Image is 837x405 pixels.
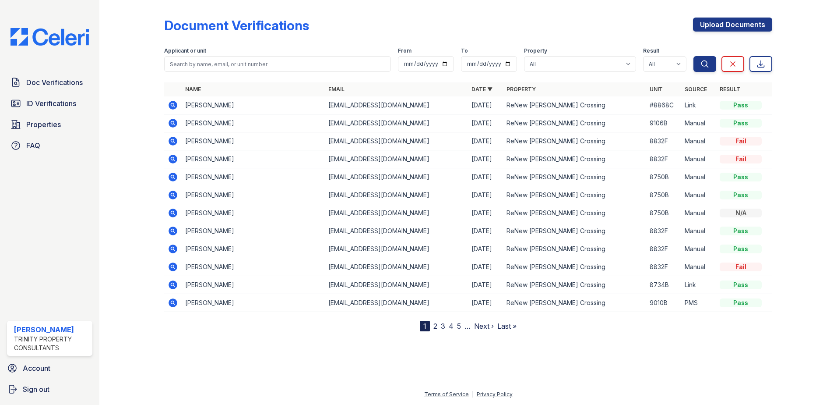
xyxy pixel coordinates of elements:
[506,86,536,92] a: Property
[14,335,89,352] div: Trinity Property Consultants
[472,391,474,398] div: |
[325,276,468,294] td: [EMAIL_ADDRESS][DOMAIN_NAME]
[328,86,345,92] a: Email
[468,186,503,204] td: [DATE]
[646,204,681,222] td: 8750B
[468,276,503,294] td: [DATE]
[468,168,503,186] td: [DATE]
[23,363,50,373] span: Account
[646,168,681,186] td: 8750B
[497,322,517,330] a: Last »
[720,101,762,110] div: Pass
[720,209,762,217] div: N/A
[693,18,772,32] a: Upload Documents
[325,132,468,150] td: [EMAIL_ADDRESS][DOMAIN_NAME]
[182,258,325,276] td: [PERSON_NAME]
[503,204,646,222] td: ReNew [PERSON_NAME] Crossing
[325,222,468,240] td: [EMAIL_ADDRESS][DOMAIN_NAME]
[325,240,468,258] td: [EMAIL_ADDRESS][DOMAIN_NAME]
[26,140,40,151] span: FAQ
[182,114,325,132] td: [PERSON_NAME]
[182,96,325,114] td: [PERSON_NAME]
[182,168,325,186] td: [PERSON_NAME]
[720,298,762,307] div: Pass
[681,276,716,294] td: Link
[4,359,96,377] a: Account
[681,204,716,222] td: Manual
[477,391,513,398] a: Privacy Policy
[720,86,740,92] a: Result
[325,168,468,186] td: [EMAIL_ADDRESS][DOMAIN_NAME]
[720,173,762,181] div: Pass
[7,116,92,133] a: Properties
[164,47,206,54] label: Applicant or unit
[681,222,716,240] td: Manual
[524,47,547,54] label: Property
[182,222,325,240] td: [PERSON_NAME]
[503,186,646,204] td: ReNew [PERSON_NAME] Crossing
[681,132,716,150] td: Manual
[7,95,92,112] a: ID Verifications
[468,258,503,276] td: [DATE]
[468,114,503,132] td: [DATE]
[503,150,646,168] td: ReNew [PERSON_NAME] Crossing
[23,384,49,394] span: Sign out
[720,281,762,289] div: Pass
[471,86,492,92] a: Date ▼
[650,86,663,92] a: Unit
[646,258,681,276] td: 8832F
[457,322,461,330] a: 5
[474,322,494,330] a: Next ›
[503,240,646,258] td: ReNew [PERSON_NAME] Crossing
[720,263,762,271] div: Fail
[325,258,468,276] td: [EMAIL_ADDRESS][DOMAIN_NAME]
[646,240,681,258] td: 8832F
[646,294,681,312] td: 9010B
[681,168,716,186] td: Manual
[503,258,646,276] td: ReNew [PERSON_NAME] Crossing
[441,322,445,330] a: 3
[646,186,681,204] td: 8750B
[468,132,503,150] td: [DATE]
[464,321,471,331] span: …
[681,114,716,132] td: Manual
[720,227,762,235] div: Pass
[681,150,716,168] td: Manual
[325,294,468,312] td: [EMAIL_ADDRESS][DOMAIN_NAME]
[646,96,681,114] td: #8868C
[720,245,762,253] div: Pass
[646,132,681,150] td: 8832F
[646,114,681,132] td: 9106B
[433,322,437,330] a: 2
[325,204,468,222] td: [EMAIL_ADDRESS][DOMAIN_NAME]
[325,186,468,204] td: [EMAIL_ADDRESS][DOMAIN_NAME]
[7,74,92,91] a: Doc Verifications
[681,240,716,258] td: Manual
[26,98,76,109] span: ID Verifications
[14,324,89,335] div: [PERSON_NAME]
[643,47,659,54] label: Result
[182,276,325,294] td: [PERSON_NAME]
[503,132,646,150] td: ReNew [PERSON_NAME] Crossing
[4,380,96,398] a: Sign out
[449,322,454,330] a: 4
[325,114,468,132] td: [EMAIL_ADDRESS][DOMAIN_NAME]
[26,77,83,88] span: Doc Verifications
[468,222,503,240] td: [DATE]
[182,294,325,312] td: [PERSON_NAME]
[468,294,503,312] td: [DATE]
[681,96,716,114] td: Link
[461,47,468,54] label: To
[503,294,646,312] td: ReNew [PERSON_NAME] Crossing
[182,150,325,168] td: [PERSON_NAME]
[398,47,411,54] label: From
[720,119,762,128] div: Pass
[424,391,469,398] a: Terms of Service
[164,18,309,33] div: Document Verifications
[503,222,646,240] td: ReNew [PERSON_NAME] Crossing
[646,222,681,240] td: 8832F
[420,321,430,331] div: 1
[720,137,762,146] div: Fail
[503,168,646,186] td: ReNew [PERSON_NAME] Crossing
